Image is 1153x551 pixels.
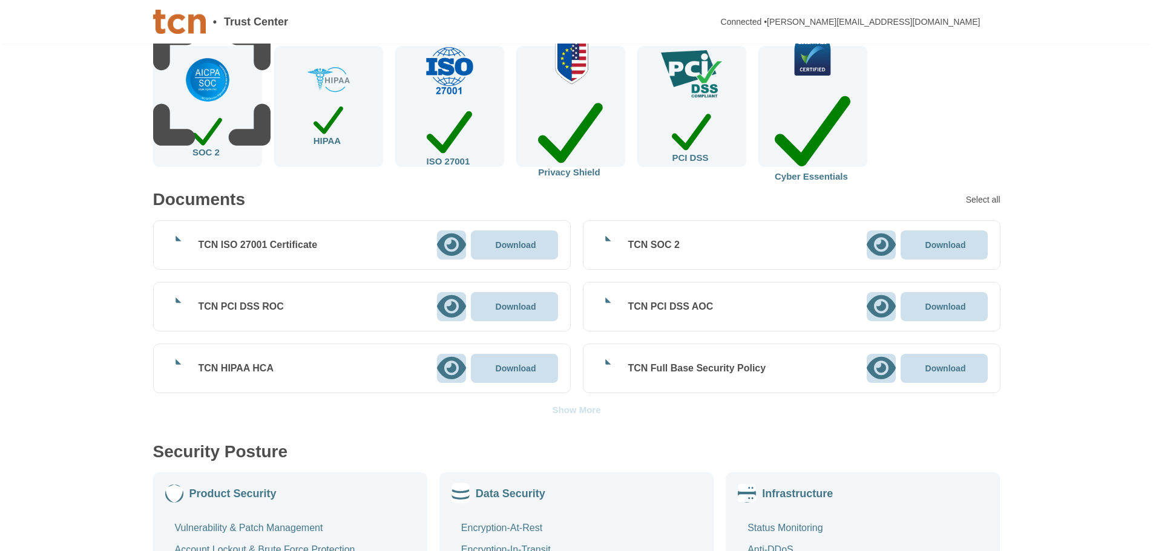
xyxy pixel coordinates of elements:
p: Download [496,364,536,373]
span: Trust Center [224,16,288,27]
p: Download [496,241,536,249]
div: PCI DSS [672,108,711,161]
div: Vulnerability & Patch Management [175,522,323,534]
div: HIPAA [314,102,344,146]
span: • [213,16,217,27]
img: check [307,67,350,93]
p: Download [925,302,966,311]
div: Status Monitoring [747,522,823,534]
div: Data Security [476,487,545,500]
div: ISO 27001 [427,105,473,166]
div: Product Security [189,487,277,500]
img: check [535,36,606,84]
div: Documents [153,191,245,208]
div: TCN Full Base Security Policy [628,362,766,374]
div: Encryption-At-Rest [461,522,542,534]
img: check [774,31,852,75]
div: Show More [552,405,600,414]
div: TCN SOC 2 [628,239,680,251]
div: Connected • [PERSON_NAME][EMAIL_ADDRESS][DOMAIN_NAME] [721,18,981,26]
div: TCN HIPAA HCA [199,362,274,374]
div: TCN ISO 27001 Certificate [199,239,318,251]
div: TCN PCI DSS ROC [199,301,284,313]
div: Cyber Essentials [775,85,850,181]
img: Company Banner [153,10,206,34]
div: Security Posture [153,443,288,460]
div: TCN PCI DSS AOC [628,301,714,313]
img: check [661,50,722,99]
div: Select all [966,195,1000,204]
p: Download [496,302,536,311]
div: Privacy Shield [538,94,603,177]
img: check [424,47,475,95]
div: Infrastructure [762,487,833,500]
div: SOC 2 [192,114,222,157]
p: Download [925,241,966,249]
p: Download [925,364,966,373]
